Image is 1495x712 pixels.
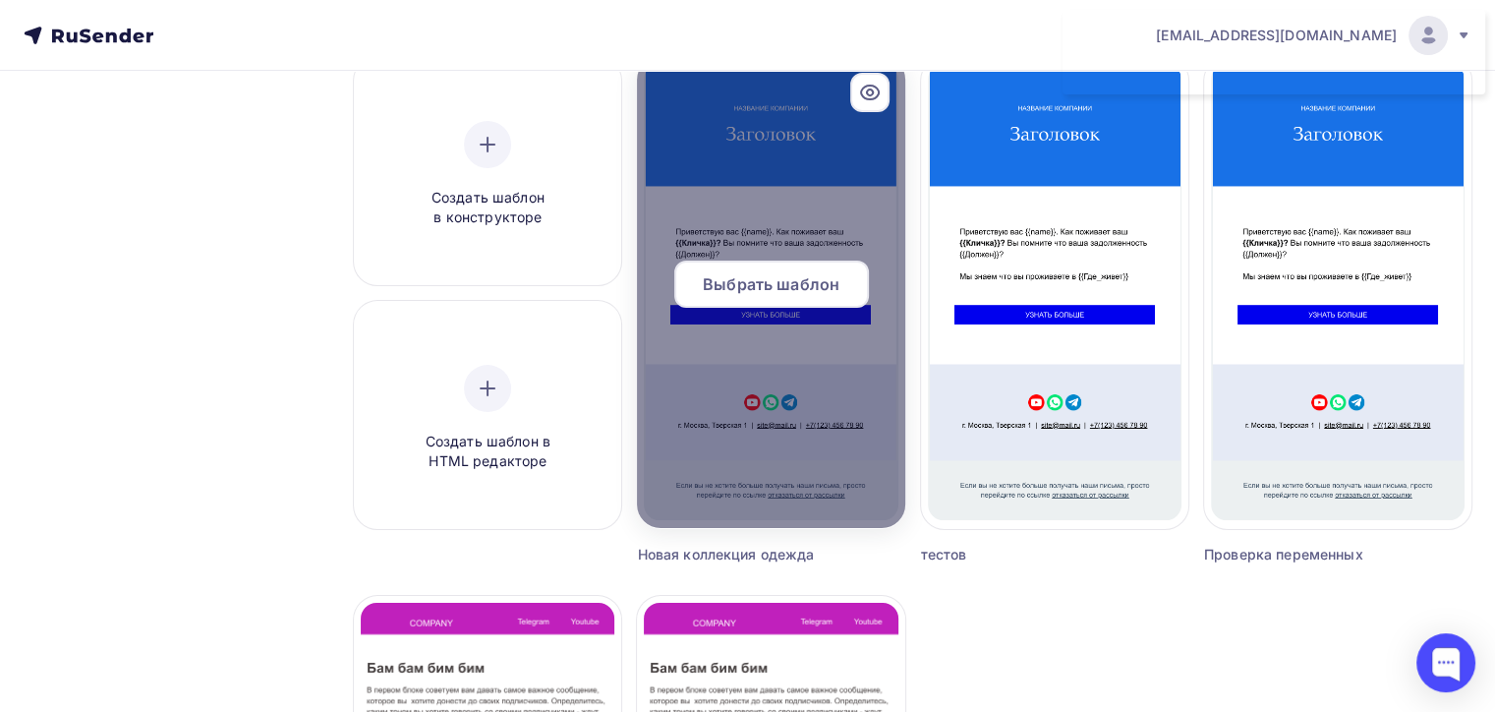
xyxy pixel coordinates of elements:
div: тестов [921,545,1121,564]
span: Создать шаблон в HTML редакторе [394,432,581,472]
span: Выбрать шаблон [703,272,839,296]
div: Проверка переменных [1204,545,1405,564]
div: Новая коллекция одежда [637,545,837,564]
span: Создать шаблон в конструкторе [394,188,581,228]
